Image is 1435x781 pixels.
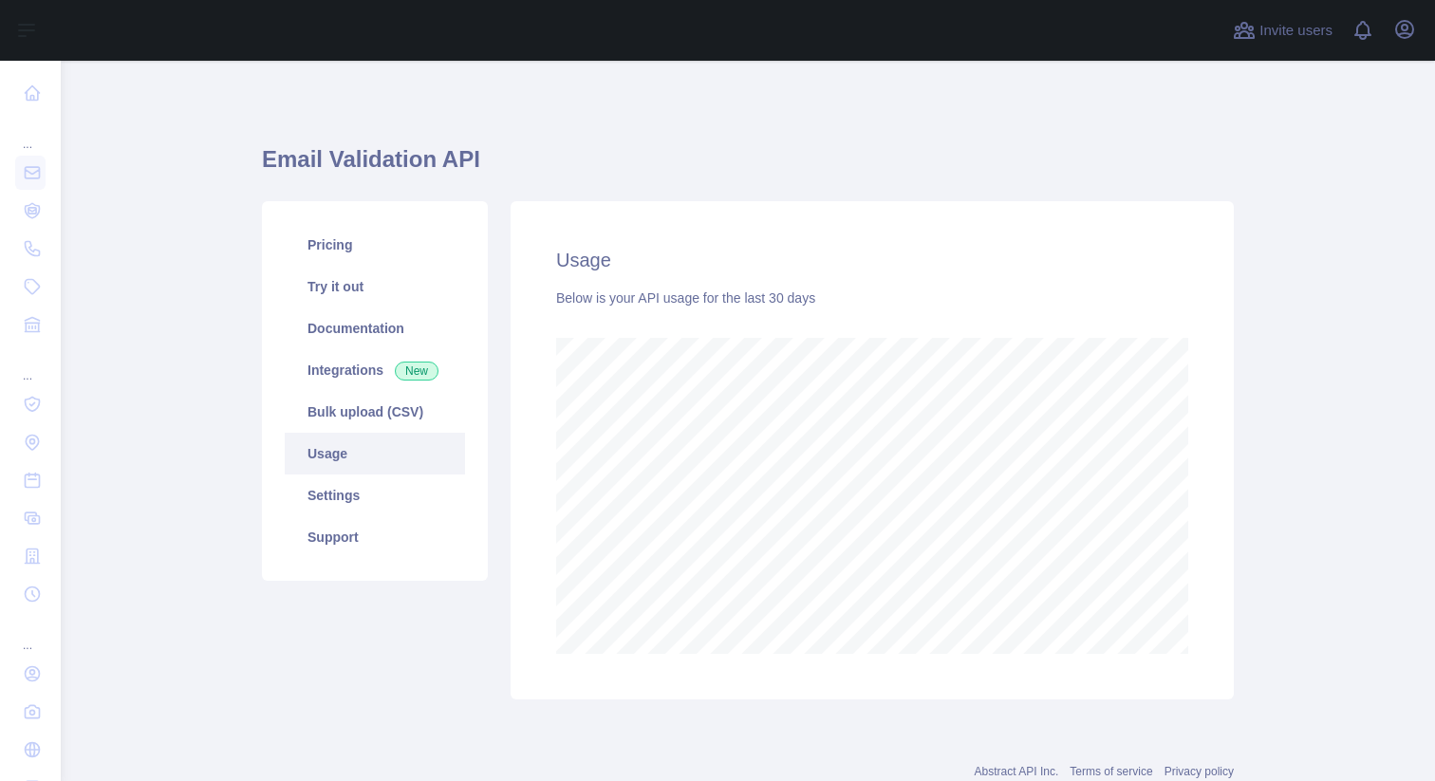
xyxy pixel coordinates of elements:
[285,391,465,433] a: Bulk upload (CSV)
[1165,765,1234,778] a: Privacy policy
[556,288,1188,307] div: Below is your API usage for the last 30 days
[262,144,1234,190] h1: Email Validation API
[285,433,465,474] a: Usage
[975,765,1059,778] a: Abstract API Inc.
[15,615,46,653] div: ...
[285,349,465,391] a: Integrations New
[285,474,465,516] a: Settings
[285,224,465,266] a: Pricing
[556,247,1188,273] h2: Usage
[1070,765,1152,778] a: Terms of service
[285,307,465,349] a: Documentation
[285,516,465,558] a: Support
[1259,20,1332,42] span: Invite users
[285,266,465,307] a: Try it out
[15,345,46,383] div: ...
[15,114,46,152] div: ...
[1229,15,1336,46] button: Invite users
[395,362,438,381] span: New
